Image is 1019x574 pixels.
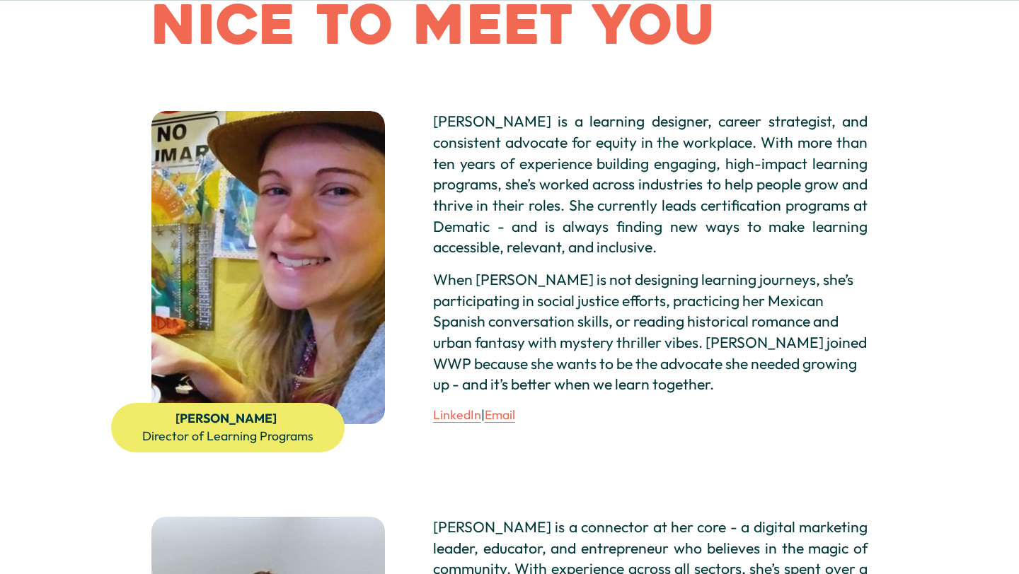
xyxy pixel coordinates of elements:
a: LinkedIn [433,406,481,423]
a: Email [485,406,515,423]
p: Director of Learning Programs [118,410,338,445]
p: | [433,406,868,424]
strong: [PERSON_NAME] [175,410,277,426]
p: When [PERSON_NAME] is not designing learning journeys, she’s participating in social justice effo... [433,269,868,395]
p: [PERSON_NAME] is a learning designer, career strategist, and consistent advocate for equity in th... [433,111,868,258]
